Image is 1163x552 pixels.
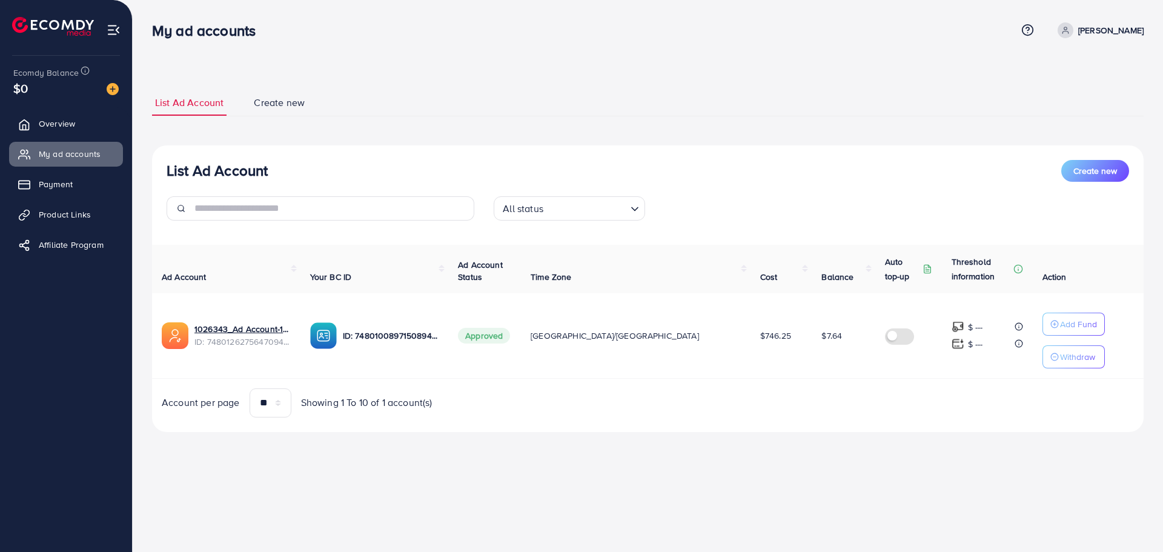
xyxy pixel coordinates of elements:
[1060,317,1097,331] p: Add Fund
[194,323,291,348] div: <span class='underline'>1026343_Ad Account-1_1741602621494</span></br>7480126275647094801
[194,336,291,348] span: ID: 7480126275647094801
[254,96,305,110] span: Create new
[1042,271,1067,283] span: Action
[39,118,75,130] span: Overview
[458,259,503,283] span: Ad Account Status
[194,323,291,335] a: 1026343_Ad Account-1_1741602621494
[107,83,119,95] img: image
[162,322,188,349] img: ic-ads-acc.e4c84228.svg
[39,178,73,190] span: Payment
[494,196,645,221] div: Search for option
[310,271,352,283] span: Your BC ID
[152,22,265,39] h3: My ad accounts
[301,396,432,410] span: Showing 1 To 10 of 1 account(s)
[821,271,853,283] span: Balance
[1061,160,1129,182] button: Create new
[531,271,571,283] span: Time Zone
[162,396,240,410] span: Account per page
[952,254,1011,284] p: Threshold information
[310,322,337,349] img: ic-ba-acc.ded83a64.svg
[1042,345,1105,368] button: Withdraw
[1078,23,1144,38] p: [PERSON_NAME]
[39,208,91,221] span: Product Links
[1073,165,1117,177] span: Create new
[9,111,123,136] a: Overview
[9,202,123,227] a: Product Links
[12,17,94,36] img: logo
[968,320,983,334] p: $ ---
[39,148,101,160] span: My ad accounts
[39,239,104,251] span: Affiliate Program
[9,172,123,196] a: Payment
[107,23,121,37] img: menu
[760,271,778,283] span: Cost
[1042,313,1105,336] button: Add Fund
[9,142,123,166] a: My ad accounts
[162,271,207,283] span: Ad Account
[952,338,964,350] img: top-up amount
[13,79,28,97] span: $0
[952,321,964,333] img: top-up amount
[13,67,79,79] span: Ecomdy Balance
[885,254,920,284] p: Auto top-up
[760,330,791,342] span: $746.25
[343,328,439,343] p: ID: 7480100897150894096
[547,198,626,218] input: Search for option
[167,162,268,179] h3: List Ad Account
[9,233,123,257] a: Affiliate Program
[531,330,699,342] span: [GEOGRAPHIC_DATA]/[GEOGRAPHIC_DATA]
[1112,497,1154,543] iframe: Chat
[155,96,224,110] span: List Ad Account
[1060,350,1095,364] p: Withdraw
[968,337,983,351] p: $ ---
[458,328,510,344] span: Approved
[821,330,842,342] span: $7.64
[1053,22,1144,38] a: [PERSON_NAME]
[500,200,546,218] span: All status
